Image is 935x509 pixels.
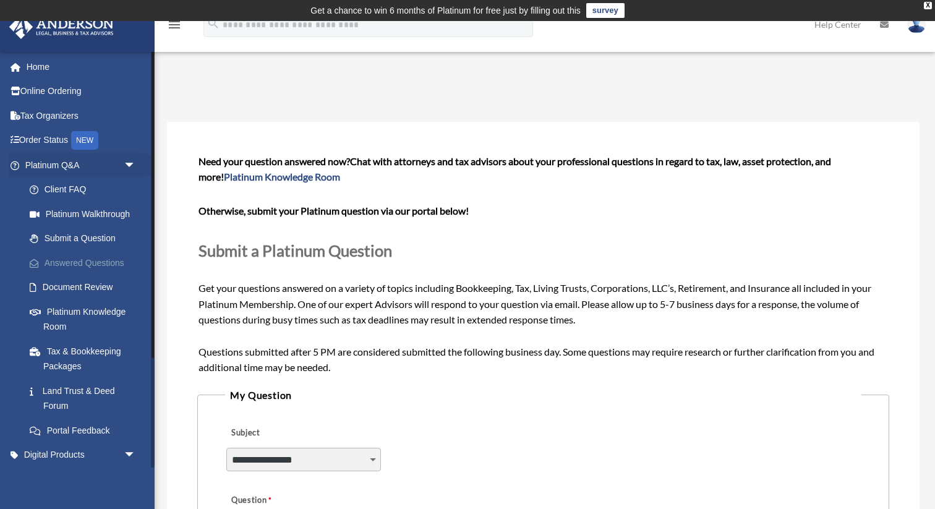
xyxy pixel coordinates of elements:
a: My Entitiesarrow_drop_down [9,467,155,492]
span: Chat with attorneys and tax advisors about your professional questions in regard to tax, law, ass... [199,155,831,183]
span: Submit a Platinum Question [199,241,392,260]
a: Answered Questions [17,250,155,275]
div: close [924,2,932,9]
span: Need your question answered now? [199,155,350,167]
a: Platinum Knowledge Room [224,171,340,182]
span: arrow_drop_down [124,443,148,468]
i: menu [167,17,182,32]
a: Tax & Bookkeeping Packages [17,339,155,379]
a: Document Review [17,275,155,300]
div: NEW [71,131,98,150]
a: Home [9,54,155,79]
label: Subject [226,425,344,442]
a: Land Trust & Deed Forum [17,379,155,418]
a: Submit a Question [17,226,148,251]
a: survey [586,3,625,18]
a: Portal Feedback [17,418,155,443]
legend: My Question [225,387,861,404]
a: Order StatusNEW [9,128,155,153]
a: Platinum Knowledge Room [17,299,155,339]
span: Get your questions answered on a variety of topics including Bookkeeping, Tax, Living Trusts, Cor... [199,155,889,374]
a: Client FAQ [17,178,155,202]
div: Get a chance to win 6 months of Platinum for free just by filling out this [310,3,581,18]
img: User Pic [907,15,926,33]
span: arrow_drop_down [124,153,148,178]
a: Online Ordering [9,79,155,104]
a: Tax Organizers [9,103,155,128]
a: Platinum Q&Aarrow_drop_down [9,153,155,178]
i: search [207,17,220,30]
a: Platinum Walkthrough [17,202,155,226]
img: Anderson Advisors Platinum Portal [6,15,117,39]
span: arrow_drop_down [124,467,148,492]
b: Otherwise, submit your Platinum question via our portal below! [199,205,469,216]
a: Digital Productsarrow_drop_down [9,443,155,468]
a: menu [167,22,182,32]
